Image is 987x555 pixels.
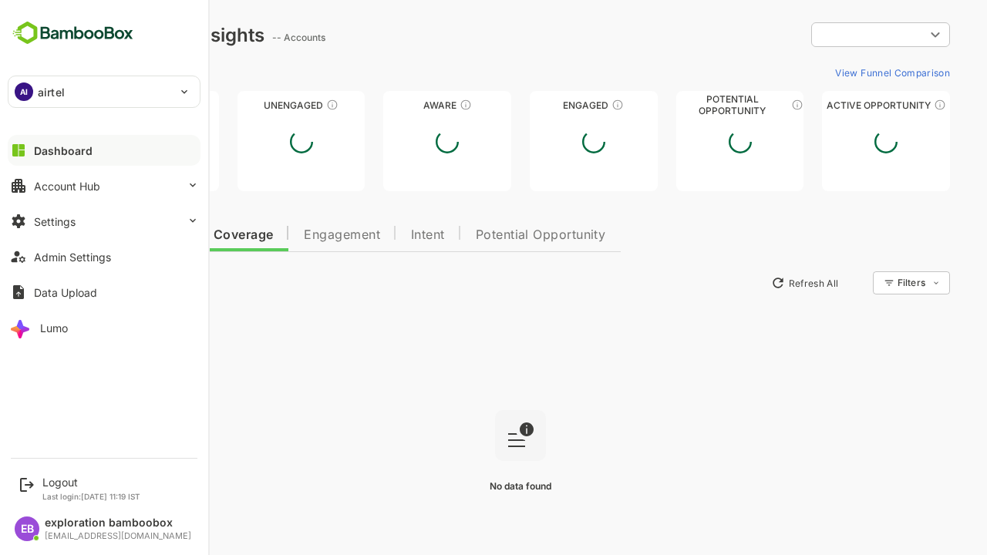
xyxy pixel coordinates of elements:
[842,269,896,297] div: Filters
[558,99,570,111] div: These accounts are warm, further nurturing would qualify them to MQAs
[710,271,791,295] button: Refresh All
[768,99,896,111] div: Active Opportunity
[34,180,100,193] div: Account Hub
[8,277,200,308] button: Data Upload
[184,99,312,111] div: Unengaged
[737,99,750,111] div: These accounts are MQAs and can be passed on to Inside Sales
[329,99,457,111] div: Aware
[357,229,391,241] span: Intent
[15,82,33,101] div: AI
[250,229,326,241] span: Engagement
[218,32,276,43] ag: -- Accounts
[476,99,604,111] div: Engaged
[844,277,871,288] div: Filters
[34,215,76,228] div: Settings
[436,480,497,492] span: No data found
[8,206,200,237] button: Settings
[34,144,93,157] div: Dashboard
[8,18,138,48] img: BambooboxFullLogoMark.5f36c76dfaba33ec1ec1367b70bb1252.svg
[8,135,200,166] button: Dashboard
[406,99,418,111] div: These accounts have just entered the buying cycle and need further nurturing
[272,99,285,111] div: These accounts have not shown enough engagement and need nurturing
[422,229,552,241] span: Potential Opportunity
[34,286,97,299] div: Data Upload
[52,229,219,241] span: Data Quality and Coverage
[42,492,140,501] p: Last login: [DATE] 11:19 IST
[126,99,138,111] div: These accounts have not been engaged with for a defined time period
[34,251,111,264] div: Admin Settings
[8,241,200,272] button: Admin Settings
[40,321,68,335] div: Lumo
[45,531,191,541] div: [EMAIL_ADDRESS][DOMAIN_NAME]
[775,60,896,85] button: View Funnel Comparison
[37,99,165,111] div: Unreached
[37,269,150,297] button: New Insights
[45,516,191,530] div: exploration bamboobox
[622,99,750,111] div: Potential Opportunity
[38,84,65,100] p: airtel
[880,99,892,111] div: These accounts have open opportunities which might be at any of the Sales Stages
[8,170,200,201] button: Account Hub
[8,312,200,343] button: Lumo
[757,21,896,49] div: ​
[8,76,200,107] div: AIairtel
[37,24,211,46] div: Dashboard Insights
[42,476,140,489] div: Logout
[15,516,39,541] div: EB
